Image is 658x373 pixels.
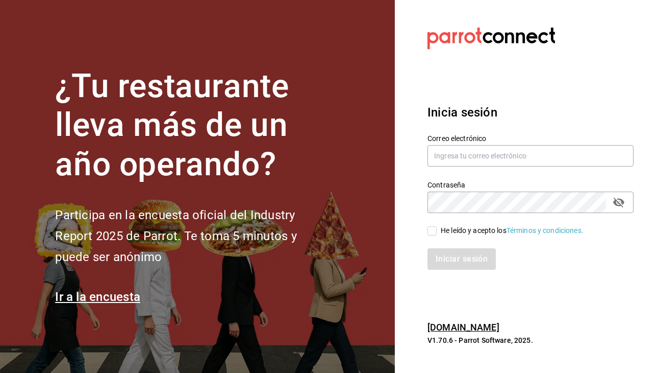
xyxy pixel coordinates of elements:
label: Contraseña [427,181,634,188]
h3: Inicia sesión [427,103,634,122]
h2: Participa en la encuesta oficial del Industry Report 2025 de Parrot. Te toma 5 minutos y puede se... [55,205,331,267]
button: passwordField [610,194,627,211]
a: Términos y condiciones. [507,226,584,235]
a: Ir a la encuesta [55,290,140,304]
a: [DOMAIN_NAME] [427,322,499,333]
label: Correo electrónico [427,134,634,142]
p: V1.70.6 - Parrot Software, 2025. [427,335,634,345]
h1: ¿Tu restaurante lleva más de un año operando? [55,67,331,184]
input: Ingresa tu correo electrónico [427,145,634,167]
div: He leído y acepto los [441,225,584,236]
